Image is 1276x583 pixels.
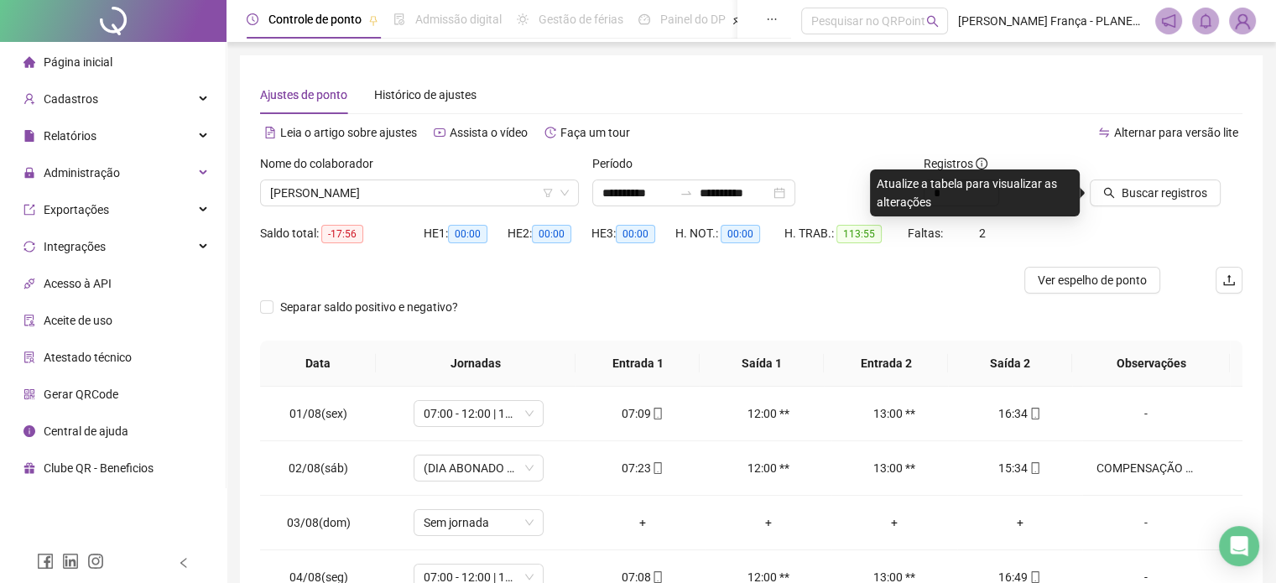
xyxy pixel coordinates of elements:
span: Atestado técnico [44,351,132,364]
span: Registros [924,154,987,173]
span: mobile [1028,408,1041,419]
div: + [719,513,818,532]
span: api [23,278,35,289]
span: home [23,56,35,68]
span: bell [1198,13,1213,29]
span: Cadastros [44,92,98,106]
div: Atualize a tabela para visualizar as alterações [870,169,1080,216]
span: 00:00 [448,225,487,243]
th: Jornadas [376,341,576,387]
span: file-done [393,13,405,25]
span: Central de ajuda [44,424,128,438]
img: 87238 [1230,8,1255,34]
div: 15:34 [971,459,1070,477]
span: solution [23,351,35,363]
span: pushpin [368,15,378,25]
span: Observações [1086,354,1216,372]
span: gift [23,462,35,474]
span: -17:56 [321,225,363,243]
span: youtube [434,127,445,138]
span: (DIA ABONADO PARCIALMENTE) [424,455,534,481]
span: facebook [37,553,54,570]
span: Leia o artigo sobre ajustes [280,126,417,139]
div: + [845,513,944,532]
span: dashboard [638,13,650,25]
span: 113:55 [836,225,882,243]
div: - [1096,404,1195,423]
span: pushpin [732,15,742,25]
span: mobile [1028,571,1041,583]
span: sun [517,13,529,25]
span: 2 [979,226,986,240]
span: export [23,204,35,216]
span: mobile [650,408,664,419]
div: + [971,513,1070,532]
div: - [1096,513,1195,532]
span: file-text [264,127,276,138]
span: Gestão de férias [539,13,623,26]
th: Saída 2 [948,341,1072,387]
div: 07:09 [593,404,692,423]
span: audit [23,315,35,326]
span: 00:00 [616,225,655,243]
span: swap [1098,127,1110,138]
span: Página inicial [44,55,112,69]
span: sync [23,241,35,252]
span: Clube QR - Beneficios [44,461,154,475]
span: user-add [23,93,35,105]
div: Saldo total: [260,224,424,243]
div: + [593,513,692,532]
div: HE 1: [424,224,508,243]
div: 07:23 [593,459,692,477]
span: 02/08(sáb) [289,461,348,475]
span: Separar saldo positivo e negativo? [273,298,465,316]
span: search [926,15,939,28]
span: Exportações [44,203,109,216]
span: search [1103,187,1115,199]
label: Período [592,154,643,173]
span: Sem jornada [424,510,534,535]
span: Faça um tour [560,126,630,139]
span: Controle de ponto [268,13,362,26]
span: 07:00 - 12:00 | 13:00 - 16:48 [424,401,534,426]
span: notification [1161,13,1176,29]
div: 16:34 [971,404,1070,423]
span: mobile [650,571,664,583]
th: Saída 1 [700,341,824,387]
span: Painel do DP [660,13,726,26]
span: clock-circle [247,13,258,25]
span: [PERSON_NAME] França - PLANEX MONTAGEM INDUSTRIAL LTDA [958,12,1145,30]
span: to [680,186,693,200]
span: qrcode [23,388,35,400]
span: 01/08(sex) [289,407,347,420]
span: 00:00 [721,225,760,243]
span: Aceite de uso [44,314,112,327]
span: file [23,130,35,142]
span: linkedin [62,553,79,570]
div: Open Intercom Messenger [1219,526,1259,566]
span: info-circle [976,158,987,169]
span: Gerar QRCode [44,388,118,401]
span: Assista o vídeo [450,126,528,139]
span: 00:00 [532,225,571,243]
span: 03/08(dom) [287,516,351,529]
span: Histórico de ajustes [374,88,477,102]
span: Integrações [44,240,106,253]
span: Ver espelho de ponto [1038,271,1147,289]
div: COMPENSAÇÃO DOS DIAS [DATE] E [DATE] [1096,459,1195,477]
span: Acesso à API [44,277,112,290]
span: info-circle [23,425,35,437]
div: H. NOT.: [675,224,784,243]
span: Relatórios [44,129,96,143]
button: Buscar registros [1090,180,1221,206]
th: Data [260,341,376,387]
div: HE 3: [591,224,675,243]
span: DANIEL ALVES PINHEIRO [270,180,569,206]
span: filter [543,188,553,198]
span: Ajustes de ponto [260,88,347,102]
span: left [178,557,190,569]
th: Observações [1072,341,1230,387]
span: history [544,127,556,138]
div: HE 2: [508,224,591,243]
label: Nome do colaborador [260,154,384,173]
